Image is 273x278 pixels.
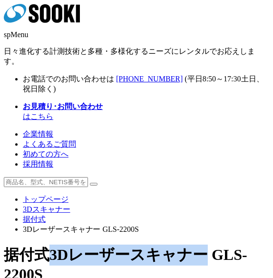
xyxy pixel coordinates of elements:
a: 3Dスキャナー [23,205,70,213]
span: 据付式 [4,246,49,263]
a: [PHONE_NUMBER] [116,75,183,83]
span: 8:50 [203,75,216,83]
span: 17:30 [224,75,241,83]
a: 初めての方へ [23,150,68,158]
p: 日々進化する計測技術と多種・多様化するニーズにレンタルでお応えします。 [4,47,269,67]
strong: お見積り･お問い合わせ [23,102,103,110]
li: 3Dレーザースキャナー GLS-2200S [23,225,269,235]
span: spMenu [4,30,29,39]
a: よくあるご質問 [23,140,76,148]
a: お見積り･お問い合わせはこちら [23,102,103,120]
a: トップページ [23,195,68,203]
span: お電話でのお問い合わせは [23,75,114,83]
input: 商品名、型式、NETIS番号を入力してください [4,177,88,187]
span: はこちら [23,102,103,120]
a: 企業情報 [23,130,53,138]
a: 採用情報 [23,160,53,168]
a: 据付式 [23,215,46,223]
